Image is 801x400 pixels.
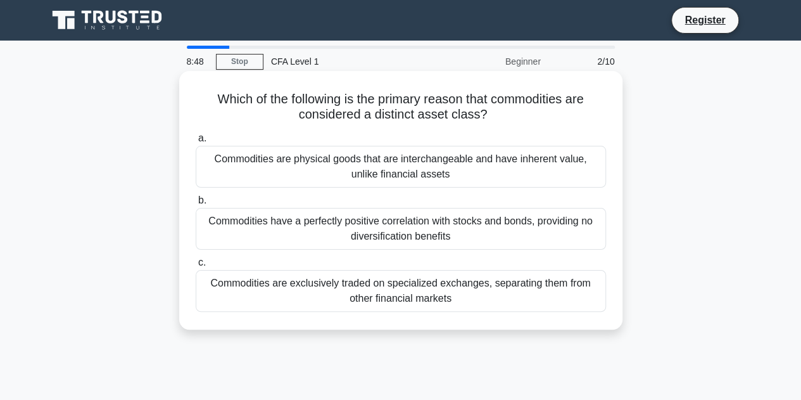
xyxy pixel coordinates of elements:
[196,270,606,312] div: Commodities are exclusively traded on specialized exchanges, separating them from other financial...
[198,257,206,268] span: c.
[198,132,206,143] span: a.
[438,49,548,74] div: Beginner
[196,146,606,188] div: Commodities are physical goods that are interchangeable and have inherent value, unlike financial...
[194,91,607,123] h5: Which of the following is the primary reason that commodities are considered a distinct asset class?
[196,208,606,250] div: Commodities have a perfectly positive correlation with stocks and bonds, providing no diversifica...
[548,49,622,74] div: 2/10
[216,54,263,70] a: Stop
[179,49,216,74] div: 8:48
[198,195,206,205] span: b.
[677,12,733,28] a: Register
[263,49,438,74] div: CFA Level 1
